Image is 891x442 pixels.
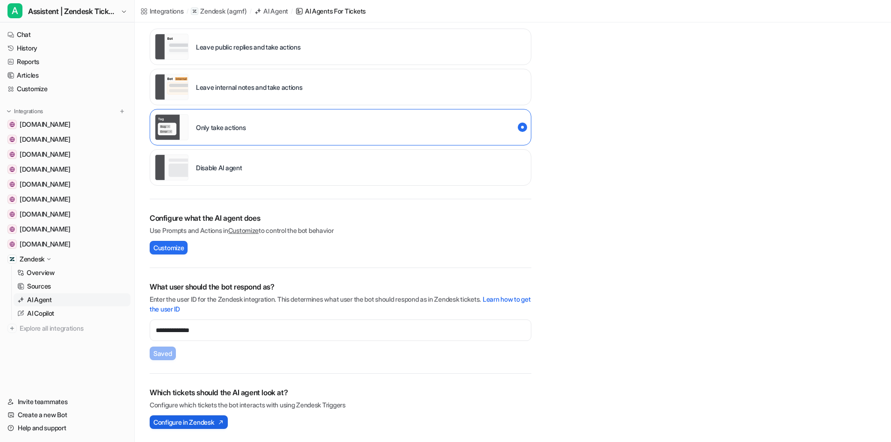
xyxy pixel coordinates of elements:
a: AI Agents for tickets [296,6,366,16]
img: www.nordsee-bike.de [9,167,15,172]
span: [DOMAIN_NAME] [20,210,70,219]
a: www.inselparker.de[DOMAIN_NAME] [4,193,130,206]
img: www.inselbus-norderney.de [9,226,15,232]
span: / [250,7,252,15]
a: Zendesk(agrnf) [191,7,246,16]
p: Enter the user ID for the Zendesk integration. This determines what user the bot should respond a... [150,294,531,314]
img: explore all integrations [7,324,17,333]
a: www.inseltouristik.de[DOMAIN_NAME] [4,178,130,191]
div: Integrations [150,6,184,16]
img: menu_add.svg [119,108,125,115]
span: [DOMAIN_NAME] [20,225,70,234]
img: www.inselfaehre.de [9,137,15,142]
a: AI Agent [14,293,130,306]
p: Zendesk [20,254,44,264]
a: www.inselfaehre.de[DOMAIN_NAME] [4,133,130,146]
p: Overview [27,268,55,277]
img: www.inselfracht.de [9,241,15,247]
img: www.inselflieger.de [9,211,15,217]
div: AI Agent [263,6,288,16]
h2: What user should the bot respond as? [150,281,531,292]
a: Integrations [140,6,184,16]
span: [DOMAIN_NAME] [20,180,70,189]
a: Customize [228,226,259,234]
span: [DOMAIN_NAME] [20,150,70,159]
a: Learn how to get the user ID [150,295,531,313]
button: Saved [150,347,176,360]
p: Integrations [14,108,43,115]
a: www.inselfracht.de[DOMAIN_NAME] [4,238,130,251]
a: Overview [14,266,130,279]
div: paused::disabled [150,149,531,186]
img: Disable AI agent [155,154,188,181]
p: ( agrnf ) [227,7,246,16]
a: AI Agent [254,6,288,16]
span: Saved [153,348,172,358]
span: / [291,7,293,15]
p: Zendesk [200,7,225,16]
a: Explore all integrations [4,322,130,335]
a: www.inselexpress.de[DOMAIN_NAME] [4,148,130,161]
button: Integrations [4,107,46,116]
p: AI Copilot [27,309,54,318]
a: Help and support [4,421,130,435]
span: Customize [153,243,184,253]
div: live::disabled [150,109,531,145]
a: Articles [4,69,130,82]
a: www.inselflieger.de[DOMAIN_NAME] [4,208,130,221]
div: live::internal_reply [150,69,531,105]
img: www.inselexpress.de [9,152,15,157]
img: Zendesk [9,256,15,262]
a: www.inselbus-norderney.de[DOMAIN_NAME] [4,223,130,236]
a: Chat [4,28,130,41]
span: [DOMAIN_NAME] [20,135,70,144]
a: Sources [14,280,130,293]
span: A [7,3,22,18]
p: Leave internal notes and take actions [196,82,303,92]
a: Customize [4,82,130,95]
div: live::external_reply [150,29,531,65]
h2: Configure what the AI agent does [150,212,531,224]
p: Configure which tickets the bot interacts with using Zendesk Triggers [150,400,531,410]
p: Only take actions [196,123,246,132]
button: Customize [150,241,188,254]
span: [DOMAIN_NAME] [20,195,70,204]
p: Sources [27,282,51,291]
a: Invite teammates [4,395,130,408]
img: www.frisonaut.de [9,122,15,127]
a: History [4,42,130,55]
span: [DOMAIN_NAME] [20,165,70,174]
p: Use Prompts and Actions in to control the bot behavior [150,225,531,235]
p: Leave public replies and take actions [196,42,301,52]
span: Explore all integrations [20,321,127,336]
p: AI Agent [27,295,52,304]
p: Disable AI agent [196,163,242,173]
img: www.inseltouristik.de [9,181,15,187]
span: Assistent | Zendesk Tickets [28,5,118,18]
a: Reports [4,55,130,68]
span: [DOMAIN_NAME] [20,120,70,129]
span: [DOMAIN_NAME] [20,239,70,249]
span: / [187,7,188,15]
h2: Which tickets should the AI agent look at? [150,387,531,398]
span: Configure in Zendesk [153,417,214,427]
img: www.inselparker.de [9,196,15,202]
img: Leave internal notes and take actions [155,74,188,100]
img: Leave public replies and take actions [155,34,188,60]
div: AI Agents for tickets [305,6,366,16]
button: Configure in Zendesk [150,415,228,429]
img: expand menu [6,108,12,115]
a: www.nordsee-bike.de[DOMAIN_NAME] [4,163,130,176]
a: AI Copilot [14,307,130,320]
a: www.frisonaut.de[DOMAIN_NAME] [4,118,130,131]
img: Only take actions [155,114,188,140]
a: Create a new Bot [4,408,130,421]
